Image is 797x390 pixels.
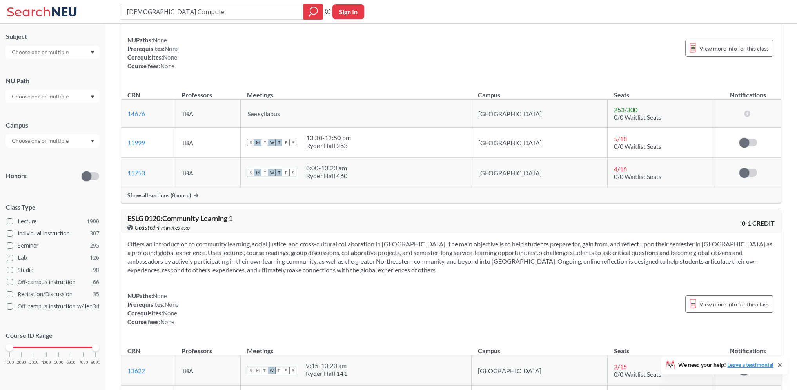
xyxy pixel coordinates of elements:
[7,253,99,263] label: Lab
[93,278,99,286] span: 66
[247,169,254,176] span: S
[614,173,661,180] span: 0/0 Waitlist Seats
[91,51,94,54] svg: Dropdown arrow
[241,339,472,355] th: Meetings
[79,360,88,364] span: 7000
[7,277,99,287] label: Off-campus instruction
[614,106,637,113] span: 253 / 300
[127,292,179,326] div: NUPaths: Prerequisites: Corequisites: Course fees:
[607,339,715,355] th: Seats
[261,139,268,146] span: T
[614,113,661,121] span: 0/0 Waitlist Seats
[472,128,608,158] td: [GEOGRAPHIC_DATA]
[66,360,76,364] span: 6000
[306,142,351,149] div: Ryder Hall 283
[303,4,323,20] div: magnifying glass
[91,95,94,98] svg: Dropdown arrow
[127,91,140,99] div: CRN
[608,83,715,100] th: Seats
[42,360,51,364] span: 4000
[127,346,140,355] div: CRN
[254,367,261,374] span: M
[7,301,99,312] label: Off-campus instruction w/ lec
[472,355,608,386] td: [GEOGRAPHIC_DATA]
[614,165,627,173] span: 4 / 18
[614,142,661,150] span: 0/0 Waitlist Seats
[121,188,781,203] div: Show all sections (8 more)
[309,6,318,17] svg: magnifying glass
[614,135,627,142] span: 5 / 18
[153,292,167,299] span: None
[7,228,99,239] label: Individual Instruction
[17,360,26,364] span: 2000
[306,370,347,377] div: Ryder Hall 141
[678,362,773,368] span: We need your help!
[127,192,191,199] span: Show all sections (8 more)
[715,83,781,100] th: Notifications
[727,361,773,368] a: Leave a testimonial
[90,241,99,250] span: 295
[306,172,347,180] div: Ryder Hall 460
[275,139,282,146] span: T
[6,46,99,59] div: Dropdown arrow
[8,47,74,57] input: Choose one or multiple
[7,265,99,275] label: Studio
[472,158,608,188] td: [GEOGRAPHIC_DATA]
[91,360,100,364] span: 8000
[247,139,254,146] span: S
[268,139,275,146] span: W
[254,169,261,176] span: M
[127,214,232,222] span: ESLG 0120 : Community Learning 1
[163,54,177,61] span: None
[699,299,769,309] span: View more info for this class
[614,363,627,370] span: 2 / 15
[8,136,74,146] input: Choose one or multiple
[614,370,661,378] span: 0/0 Waitlist Seats
[241,83,472,100] th: Meetings
[175,158,241,188] td: TBA
[165,45,179,52] span: None
[160,318,174,325] span: None
[6,171,27,180] p: Honors
[175,355,241,386] td: TBA
[261,169,268,176] span: T
[54,360,64,364] span: 5000
[175,83,241,100] th: Professors
[87,217,99,226] span: 1900
[254,139,261,146] span: M
[261,367,268,374] span: T
[7,241,99,251] label: Seminar
[175,339,241,355] th: Professors
[268,367,275,374] span: W
[289,367,296,374] span: S
[306,362,347,370] div: 9:15 - 10:20 am
[289,169,296,176] span: S
[306,164,347,172] div: 8:00 - 10:20 am
[93,290,99,299] span: 35
[289,139,296,146] span: S
[6,134,99,148] div: Dropdown arrow
[127,240,775,274] section: Offers an introduction to community learning, social justice, and cross-cultural collaboration in...
[6,121,99,129] div: Campus
[126,5,298,18] input: Class, professor, course number, "phrase"
[472,339,608,355] th: Campus
[282,139,289,146] span: F
[127,367,145,374] a: 13622
[6,90,99,103] div: Dropdown arrow
[715,339,781,355] th: Notifications
[93,266,99,274] span: 98
[742,219,775,228] span: 0-1 CREDIT
[127,169,145,177] a: 11753
[6,32,99,41] div: Subject
[247,110,280,117] span: See syllabus
[247,367,254,374] span: S
[163,310,177,317] span: None
[175,100,241,128] td: TBA
[93,302,99,311] span: 34
[282,169,289,176] span: F
[268,169,275,176] span: W
[472,83,608,100] th: Campus
[7,289,99,299] label: Recitation/Discussion
[275,367,282,374] span: T
[127,139,145,146] a: 11999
